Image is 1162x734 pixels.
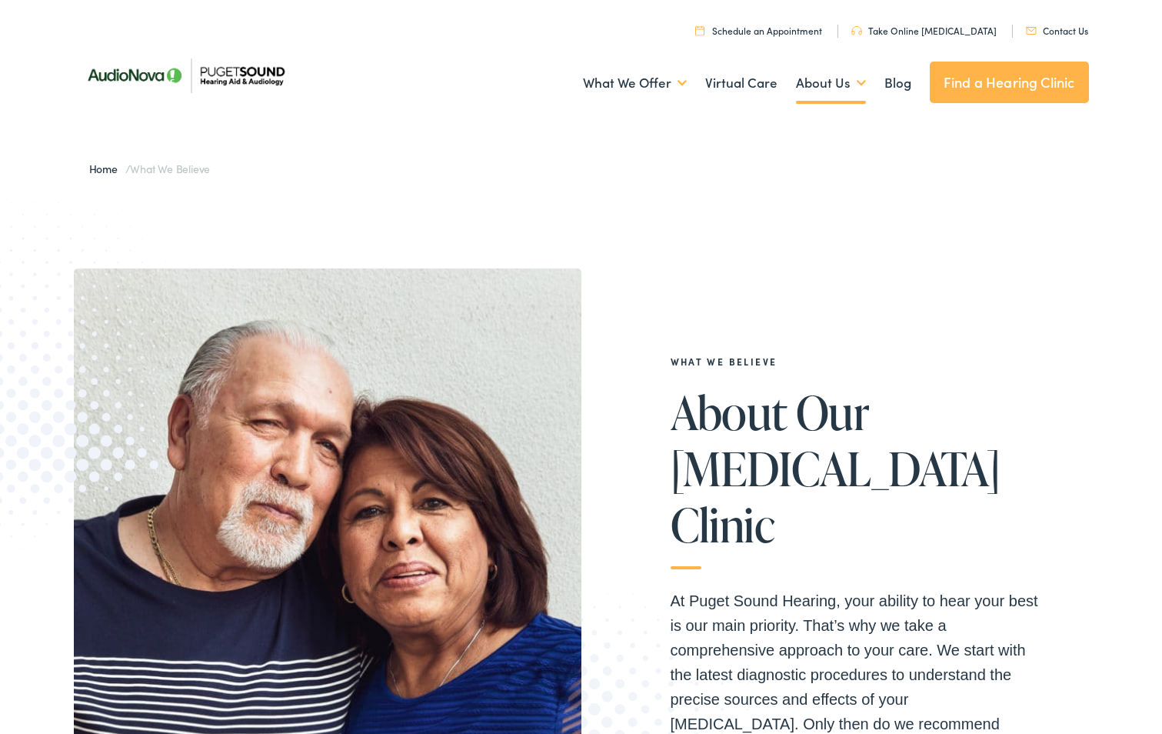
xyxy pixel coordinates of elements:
span: Our [796,387,869,438]
a: Blog [884,55,911,112]
a: Virtual Care [705,55,777,112]
a: Contact Us [1026,24,1088,37]
a: What We Offer [583,55,687,112]
img: utility icon [695,25,704,35]
a: Take Online [MEDICAL_DATA] [851,24,997,37]
a: Schedule an Appointment [695,24,822,37]
a: Find a Hearing Clinic [930,62,1089,103]
h2: What We Believe [671,356,1040,367]
span: Clinic [671,499,774,550]
img: utility icon [1026,27,1037,35]
a: About Us [796,55,866,112]
span: About [671,387,787,438]
img: utility icon [851,26,862,35]
span: [MEDICAL_DATA] [671,443,1001,494]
